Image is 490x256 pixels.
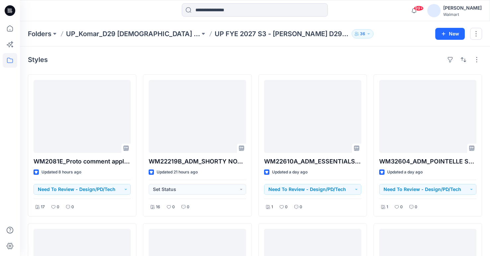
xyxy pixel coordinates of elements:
[271,204,273,211] p: 1
[415,204,417,211] p: 0
[264,157,361,166] p: WM22610A_ADM_ESSENTIALS SHORT
[414,6,424,11] span: 99+
[443,4,482,12] div: [PERSON_NAME]
[215,29,349,38] p: UP FYE 2027 S3 - [PERSON_NAME] D29 [DEMOGRAPHIC_DATA] Sleepwear
[41,204,45,211] p: 17
[360,30,365,37] p: 36
[71,204,74,211] p: 0
[149,157,246,166] p: WM22219B_ADM_SHORTY NOTCH SET_COLORWAY
[435,28,465,40] button: New
[187,204,189,211] p: 0
[172,204,175,211] p: 0
[57,204,59,211] p: 0
[352,29,374,38] button: 36
[285,204,288,211] p: 0
[427,4,441,17] img: avatar
[28,56,48,64] h4: Styles
[34,157,131,166] p: WM2081E_Proto comment applied pattern_COLORWAY
[386,204,388,211] p: 1
[157,169,198,176] p: Updated 21 hours ago
[387,169,423,176] p: Updated a day ago
[300,204,302,211] p: 0
[66,29,200,38] a: UP_Komar_D29 [DEMOGRAPHIC_DATA] Sleep
[400,204,403,211] p: 0
[156,204,160,211] p: 16
[272,169,308,176] p: Updated a day ago
[443,12,482,17] div: Walmart
[41,169,81,176] p: Updated 8 hours ago
[28,29,51,38] a: Folders
[379,157,476,166] p: WM32604_ADM_POINTELLE SHORT CHEMISE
